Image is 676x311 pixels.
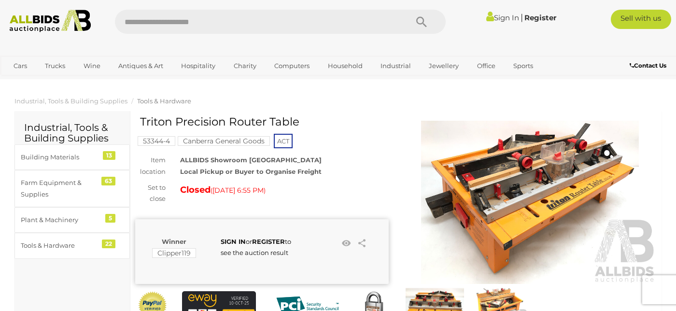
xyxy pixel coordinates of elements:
img: Triton Precision Router Table [403,121,657,284]
a: [GEOGRAPHIC_DATA] [7,74,88,90]
span: [DATE] 6:55 PM [212,186,264,195]
li: Watch this item [339,236,353,251]
div: Item location [128,155,173,177]
div: Farm Equipment & Supplies [21,177,100,200]
strong: Closed [180,184,211,195]
div: Building Materials [21,152,100,163]
a: Register [524,13,556,22]
h1: Triton Precision Router Table [140,116,386,128]
a: Contact Us [630,60,669,71]
strong: ALLBIDS Showroom [GEOGRAPHIC_DATA] [180,156,322,164]
a: Canberra General Goods [178,137,270,145]
a: Household [322,58,369,74]
a: Charity [227,58,263,74]
a: Hospitality [175,58,222,74]
a: Sports [507,58,539,74]
a: Antiques & Art [112,58,169,74]
a: Farm Equipment & Supplies 63 [14,170,130,207]
a: Office [471,58,502,74]
a: Cars [7,58,33,74]
div: 63 [101,177,115,185]
div: Set to close [128,182,173,205]
h2: Industrial, Tools & Building Supplies [24,122,120,143]
div: 5 [105,214,115,223]
strong: Local Pickup or Buyer to Organise Freight [180,168,322,175]
a: Industrial, Tools & Building Supplies [14,97,127,105]
mark: Canberra General Goods [178,136,270,146]
mark: 53344-4 [138,136,175,146]
a: SIGN IN [221,238,246,245]
mark: Clipper119 [152,248,196,258]
div: Plant & Machinery [21,214,100,226]
a: REGISTER [252,238,285,245]
a: Sell with us [611,10,671,29]
div: 22 [102,240,115,248]
span: | [521,12,523,23]
a: Industrial [374,58,417,74]
img: Allbids.com.au [5,10,95,32]
div: Tools & Hardware [21,240,100,251]
div: 13 [103,151,115,160]
button: Search [397,10,446,34]
a: Tools & Hardware 22 [14,233,130,258]
a: 53344-4 [138,137,175,145]
span: or to see the auction result [221,238,291,256]
b: Winner [162,238,186,245]
b: Contact Us [630,62,666,69]
a: Plant & Machinery 5 [14,207,130,233]
a: Computers [268,58,316,74]
a: Wine [77,58,107,74]
span: ( ) [211,186,266,194]
a: Trucks [39,58,71,74]
span: ACT [274,134,293,148]
a: Jewellery [422,58,465,74]
a: Sign In [486,13,519,22]
a: Tools & Hardware [137,97,191,105]
a: Building Materials 13 [14,144,130,170]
